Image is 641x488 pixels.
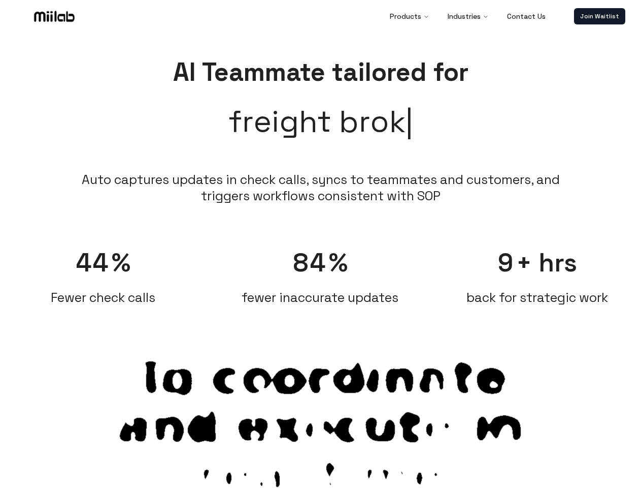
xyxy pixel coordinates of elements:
span: 44 [76,247,110,279]
a: Logo [16,9,92,24]
a: Join Waitlist [574,8,625,24]
span: 84 [293,247,327,279]
span: % [112,247,130,279]
img: Logo [32,9,77,24]
nav: Main [382,6,554,26]
span: % [329,247,348,279]
button: Products [382,6,437,26]
span: + hrs [516,247,577,279]
a: Contact Us [499,6,554,26]
span: back for strategic work [466,289,608,306]
li: Auto captures updates in check calls, syncs to teammates and customers, and triggers workflows co... [76,171,565,204]
span: AI Teammate tailored for [173,56,468,88]
span: freight brok [228,99,413,144]
span: 9 [498,247,515,279]
button: Industries [440,6,497,26]
span: fewer inaccurate updates [242,289,398,306]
